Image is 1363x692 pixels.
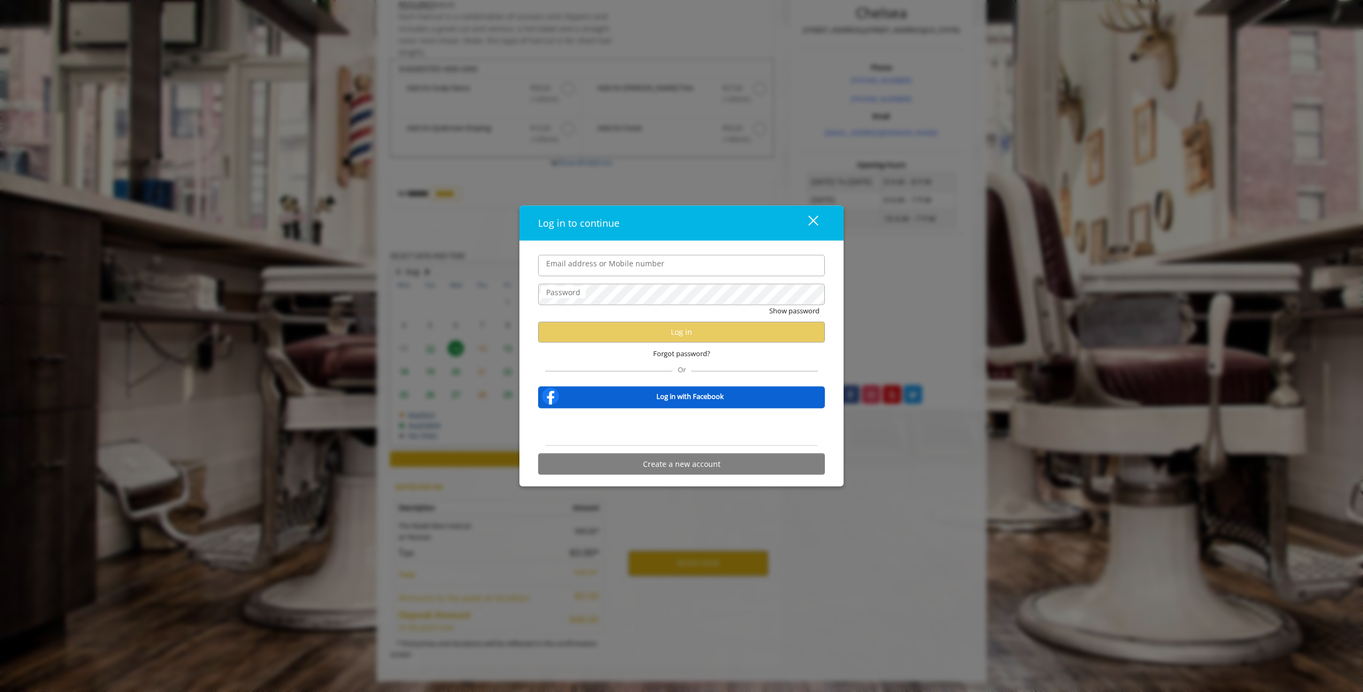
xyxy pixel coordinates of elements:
[769,305,820,316] button: Show password
[538,216,619,229] span: Log in to continue
[623,416,740,439] iframe: Sign in with Google Button
[653,348,710,359] span: Forgot password?
[541,286,586,298] label: Password
[540,386,561,407] img: facebook-logo
[788,212,825,234] button: close dialog
[656,391,724,402] b: Log in with Facebook
[538,255,825,276] input: Email address or Mobile number
[541,257,670,269] label: Email address or Mobile number
[538,321,825,342] button: Log in
[796,215,817,231] div: close dialog
[538,283,825,305] input: Password
[672,365,691,374] span: Or
[538,453,825,474] button: Create a new account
